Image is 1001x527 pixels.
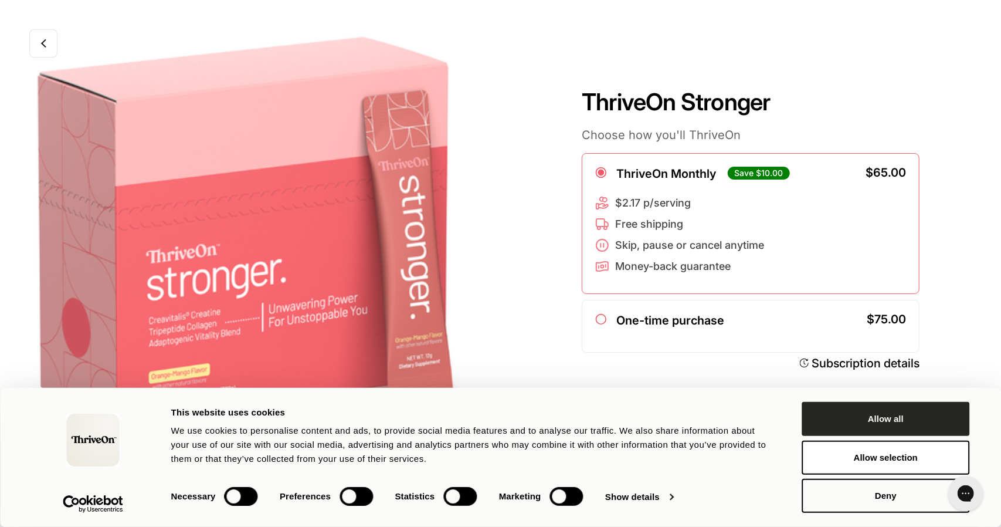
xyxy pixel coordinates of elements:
[812,356,919,371] div: Subscription details
[499,491,541,501] strong: Marketing
[595,259,764,273] li: Money-back guarantee
[595,217,764,231] li: Free shipping
[867,313,906,325] div: $75.00
[42,495,144,513] a: Usercentrics Cookiebot - opens in a new window
[171,491,216,501] strong: Necessary
[802,479,970,513] button: Deny
[866,167,906,178] div: $65.00
[171,406,776,420] div: This website uses cookies
[280,491,331,501] strong: Preferences
[595,196,764,210] li: $2.17 p/serving
[728,167,789,180] div: Save $10.00
[616,313,724,327] label: One-time purchase
[802,402,970,436] button: Allow all
[582,88,919,116] h1: ThriveOn Stronger
[395,491,435,501] strong: Statistics
[67,414,120,467] img: logo
[605,488,673,506] a: Show details
[582,127,919,143] p: Choose how you'll ThriveOn
[802,441,970,475] button: Allow selection
[616,167,716,181] label: ThriveOn Monthly
[171,424,776,466] div: We use cookies to personalise content and ads, to provide social media features and to analyse ou...
[942,472,989,515] iframe: Gorgias live chat messenger
[595,238,764,252] li: Skip, pause or cancel anytime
